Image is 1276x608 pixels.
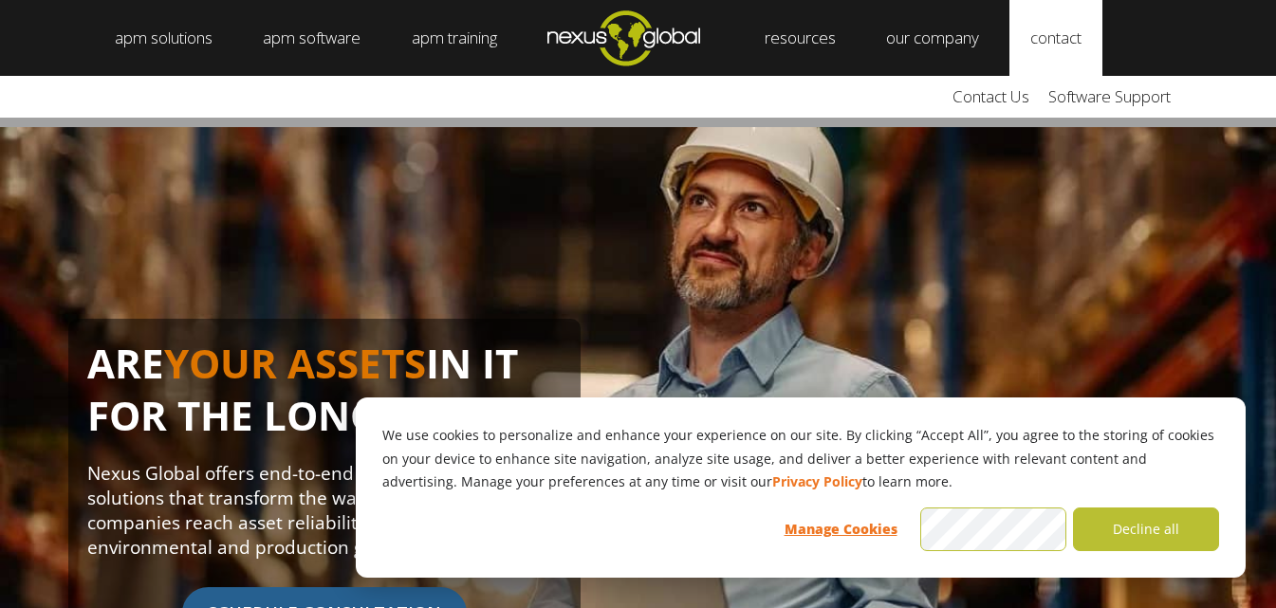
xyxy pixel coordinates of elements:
[772,470,862,494] a: Privacy Policy
[1073,507,1219,551] button: Decline all
[767,507,914,551] button: Manage Cookies
[356,397,1246,578] div: Cookie banner
[87,461,562,560] p: Nexus Global offers end-to-end asset management solutions that transform the way asset intensive ...
[920,507,1066,551] button: Accept all
[87,338,562,461] h1: ARE IN IT FOR THE LONG HAUL?
[943,76,1039,118] a: Contact Us
[164,336,426,390] span: YOUR ASSETS
[1039,76,1180,118] a: Software Support
[382,424,1219,494] p: We use cookies to personalize and enhance your experience on our site. By clicking “Accept All”, ...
